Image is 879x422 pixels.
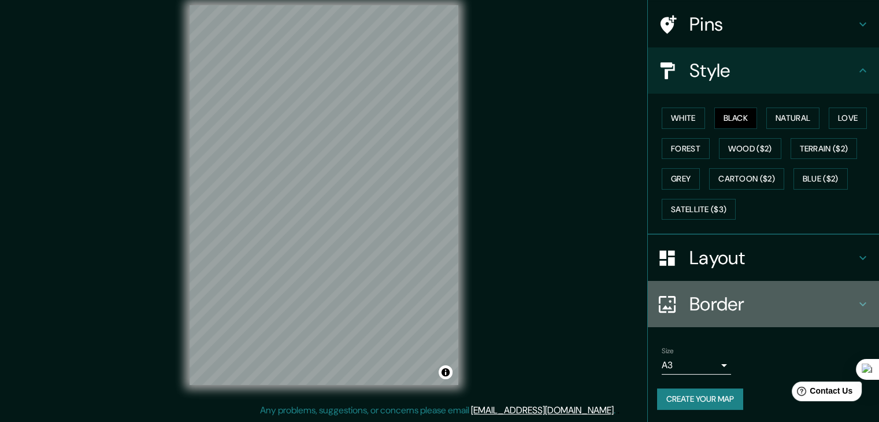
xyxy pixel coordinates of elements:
[190,5,458,385] canvas: Map
[709,168,784,190] button: Cartoon ($2)
[766,108,819,129] button: Natural
[617,404,620,417] div: .
[648,47,879,94] div: Style
[662,168,700,190] button: Grey
[662,108,705,129] button: White
[689,293,856,316] h4: Border
[615,404,617,417] div: .
[829,108,867,129] button: Love
[689,13,856,36] h4: Pins
[662,346,674,356] label: Size
[657,388,743,410] button: Create your map
[719,138,781,160] button: Wood ($2)
[471,404,614,416] a: [EMAIL_ADDRESS][DOMAIN_NAME]
[648,281,879,327] div: Border
[662,199,736,220] button: Satellite ($3)
[662,356,731,375] div: A3
[714,108,758,129] button: Black
[662,138,710,160] button: Forest
[689,59,856,82] h4: Style
[791,138,858,160] button: Terrain ($2)
[689,246,856,269] h4: Layout
[776,377,866,409] iframe: Help widget launcher
[648,235,879,281] div: Layout
[260,404,615,417] p: Any problems, suggestions, or concerns please email .
[793,168,848,190] button: Blue ($2)
[648,1,879,47] div: Pins
[439,365,453,379] button: Toggle attribution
